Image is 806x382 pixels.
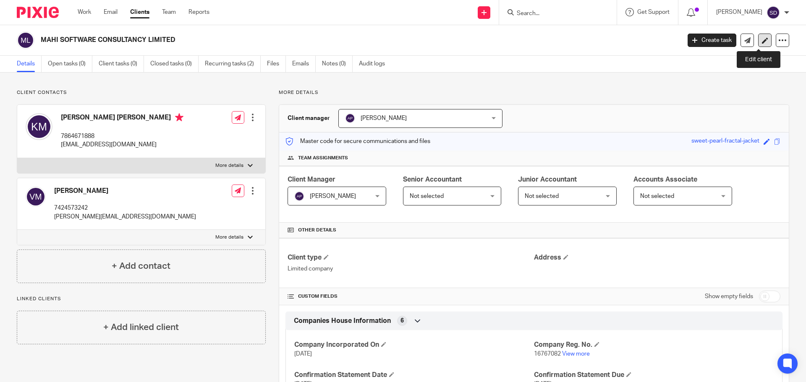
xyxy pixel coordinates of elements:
h4: Company Incorporated On [294,340,534,349]
p: More details [215,234,243,241]
h3: Client manager [288,114,330,122]
span: 6 [400,317,404,325]
span: [DATE] [294,351,312,357]
h4: CUSTOM FIELDS [288,293,534,300]
p: 7424573242 [54,204,196,212]
img: svg%3E [26,113,52,140]
a: View more [562,351,590,357]
img: svg%3E [294,191,304,201]
a: Team [162,8,176,16]
p: 7864671888 [61,132,183,140]
span: Accounts Associate [633,176,697,183]
a: Email [104,8,118,16]
a: Client tasks (0) [99,56,144,72]
h4: [PERSON_NAME] [54,187,196,195]
a: Emails [292,56,316,72]
p: Client contacts [17,89,266,96]
span: Team assignments [298,155,348,161]
img: svg%3E [26,187,46,207]
h4: + Add contact [112,260,170,273]
span: 16767082 [534,351,561,357]
a: Create task [688,34,736,47]
span: Client Manager [288,176,335,183]
a: Audit logs [359,56,391,72]
span: Not selected [640,193,674,199]
span: Companies House Information [294,317,391,325]
h4: + Add linked client [103,321,179,334]
p: Limited company [288,265,534,273]
span: Senior Accountant [403,176,462,183]
span: [PERSON_NAME] [361,115,407,121]
h4: Address [534,253,780,262]
img: svg%3E [345,113,355,123]
p: [EMAIL_ADDRESS][DOMAIN_NAME] [61,140,183,149]
a: Notes (0) [322,56,353,72]
span: Junior Accountant [518,176,577,183]
h4: Company Reg. No. [534,340,774,349]
i: Primary [175,113,183,122]
a: Work [78,8,91,16]
a: Details [17,56,42,72]
p: Master code for secure communications and files [285,137,430,146]
a: Clients [130,8,149,16]
a: Recurring tasks (2) [205,56,261,72]
p: More details [215,162,243,169]
span: Get Support [637,9,670,15]
label: Show empty fields [705,292,753,301]
a: Closed tasks (0) [150,56,199,72]
p: [PERSON_NAME] [716,8,762,16]
p: More details [279,89,789,96]
a: Reports [188,8,209,16]
h4: Client type [288,253,534,262]
input: Search [516,10,591,18]
img: Pixie [17,7,59,18]
h4: Confirmation Statement Due [534,371,774,379]
span: Other details [298,227,336,234]
a: Files [267,56,286,72]
div: sweet-pearl-fractal-jacket [691,137,759,146]
h2: MAHI SOFTWARE CONSULTANCY LIMITED [41,36,548,44]
a: Open tasks (0) [48,56,92,72]
h4: Confirmation Statement Date [294,371,534,379]
p: Linked clients [17,296,266,302]
span: Not selected [410,193,444,199]
h4: [PERSON_NAME] [PERSON_NAME] [61,113,183,124]
img: svg%3E [17,31,34,49]
span: [PERSON_NAME] [310,193,356,199]
p: [PERSON_NAME][EMAIL_ADDRESS][DOMAIN_NAME] [54,213,196,221]
img: svg%3E [767,6,780,19]
span: Not selected [525,193,559,199]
